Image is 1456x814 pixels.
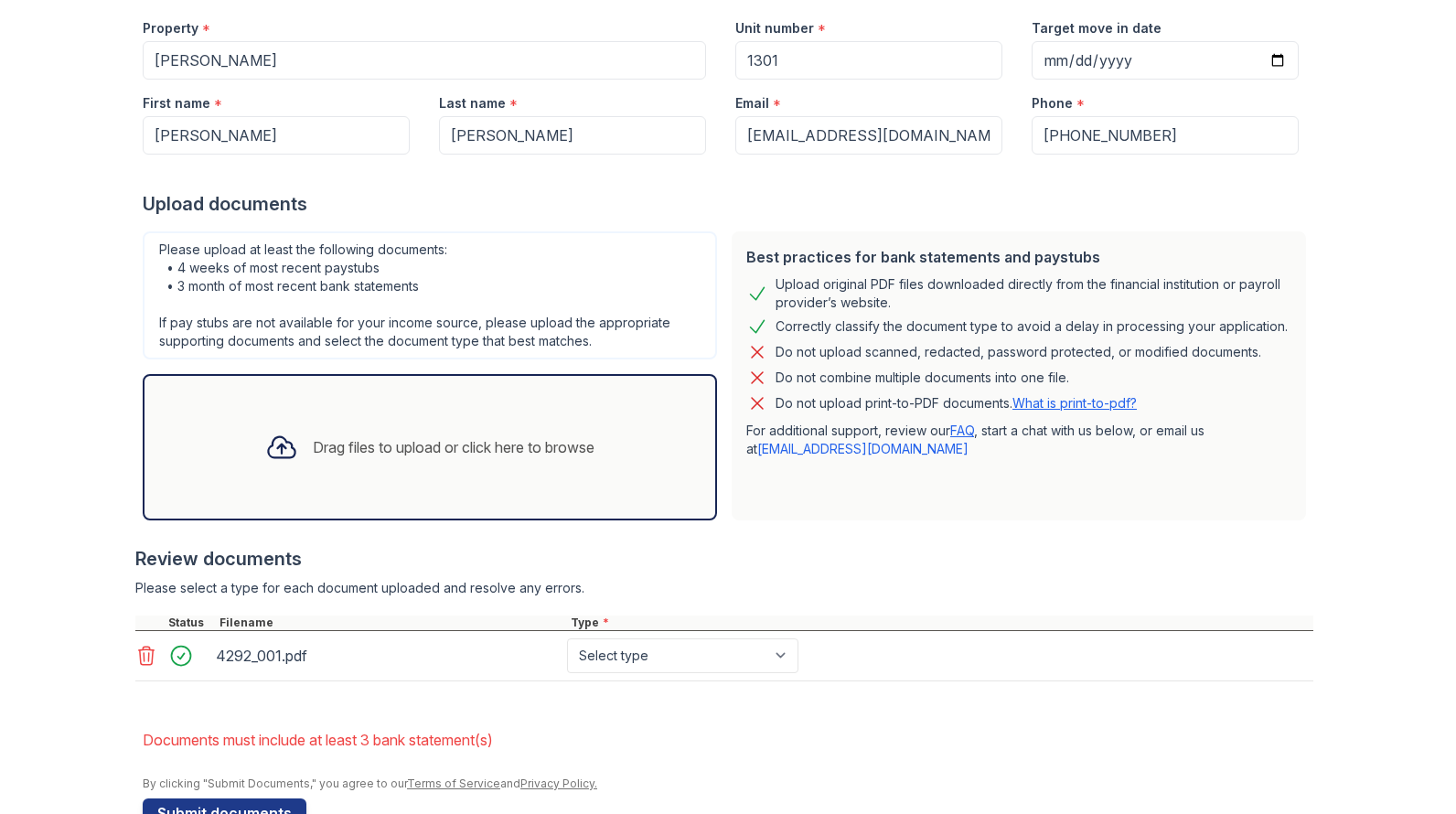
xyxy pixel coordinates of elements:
div: Please select a type for each document uploaded and resolve any errors. [135,579,1313,597]
label: Phone [1032,94,1073,112]
div: Status [165,616,216,630]
div: Best practices for bank statements and paystubs [746,246,1291,268]
div: Do not upload scanned, redacted, password protected, or modified documents. [776,341,1261,363]
div: Upload original PDF files downloaded directly from the financial institution or payroll provider’... [776,275,1291,312]
div: Review documents [135,546,1313,572]
a: FAQ [950,423,974,438]
div: Filename [216,616,567,630]
a: What is print-to-pdf? [1012,395,1137,411]
div: Drag files to upload or click here to browse [313,436,594,458]
div: Upload documents [143,191,1313,217]
label: Target move in date [1032,19,1162,37]
label: Last name [439,94,506,112]
label: Email [735,94,769,112]
div: 4292_001.pdf [216,641,560,670]
p: Do not upload print-to-PDF documents. [776,394,1137,412]
div: Do not combine multiple documents into one file. [776,367,1069,389]
a: Terms of Service [407,777,500,790]
a: [EMAIL_ADDRESS][DOMAIN_NAME] [757,441,969,456]
p: For additional support, review our , start a chat with us below, or email us at [746,422,1291,458]
div: Type [567,616,1313,630]
a: Privacy Policy. [520,777,597,790]
label: Unit number [735,19,814,37]
div: Please upload at least the following documents: • 4 weeks of most recent paystubs • 3 month of mo... [143,231,717,359]
label: Property [143,19,198,37]
div: Correctly classify the document type to avoid a delay in processing your application. [776,316,1288,337]
label: First name [143,94,210,112]
div: By clicking "Submit Documents," you agree to our and [143,777,1313,791]
li: Documents must include at least 3 bank statement(s) [143,722,1313,758]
